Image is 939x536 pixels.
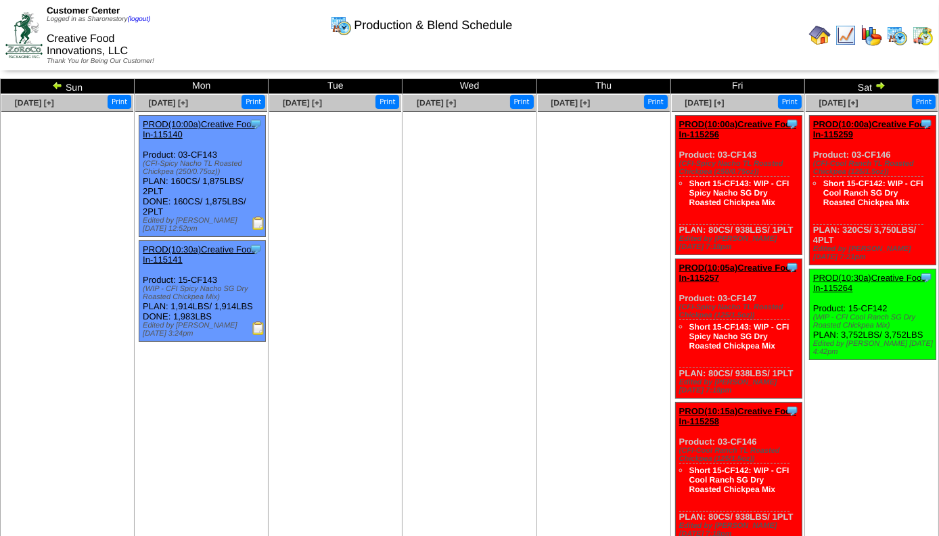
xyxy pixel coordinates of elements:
[679,406,796,426] a: PROD(10:15a)Creative Food In-115258
[510,95,534,109] button: Print
[809,116,936,265] div: Product: 03-CF146 PLAN: 320CS / 3,750LBS / 4PLT
[536,79,670,94] td: Thu
[685,98,724,108] a: [DATE] [+]
[809,269,936,360] div: Product: 15-CF142 PLAN: 3,752LBS / 3,752LBS
[47,16,150,23] span: Logged in as Sharonestory
[330,14,352,36] img: calendarprod.gif
[47,33,128,57] span: Creative Food Innovations, LLC
[785,117,799,131] img: Tooltip
[813,340,936,356] div: Edited by [PERSON_NAME] [DATE] 4:42pm
[861,24,882,46] img: graph.gif
[679,447,802,463] div: (CFI-Cool Ranch TL Roasted Chickpea (125/1.5oz))
[143,160,265,176] div: (CFI-Spicy Nacho TL Roasted Chickpea (250/0.75oz))
[1,79,135,94] td: Sun
[778,95,802,109] button: Print
[912,95,936,109] button: Print
[813,273,927,293] a: PROD(10:30a)Creative Food In-115264
[143,217,265,233] div: Edited by [PERSON_NAME] [DATE] 12:52pm
[143,285,265,301] div: (WIP - CFI Spicy Nacho SG Dry Roasted Chickpea Mix)
[819,98,858,108] a: [DATE] [+]
[679,160,802,176] div: (CFI-Spicy Nacho TL Roasted Chickpea (250/0.75oz))
[139,116,266,237] div: Product: 03-CF143 PLAN: 160CS / 1,875LBS / 2PLT DONE: 160CS / 1,875LBS / 2PLT
[919,271,933,284] img: Tooltip
[835,24,856,46] img: line_graph.gif
[108,95,131,109] button: Print
[823,179,923,207] a: Short 15-CF142: WIP - CFI Cool Ranch SG Dry Roasted Chickpea Mix
[139,241,266,342] div: Product: 15-CF143 PLAN: 1,914LBS / 1,914LBS DONE: 1,983LBS
[875,80,886,91] img: arrowright.gif
[143,321,265,338] div: Edited by [PERSON_NAME] [DATE] 3:24pm
[47,5,120,16] span: Customer Center
[143,119,256,139] a: PROD(10:00a)Creative Food In-115140
[5,12,43,58] img: ZoRoCo_Logo(Green%26Foil)%20jpg.webp
[670,79,804,94] td: Fri
[135,79,269,94] td: Mon
[679,263,796,283] a: PROD(10:05a)Creative Food In-115257
[47,58,154,65] span: Thank You for Being Our Customer!
[249,242,262,256] img: Tooltip
[813,313,936,330] div: (WIP - CFI Cool Ranch SG Dry Roasted Chickpea Mix)
[15,98,54,108] a: [DATE] [+]
[375,95,399,109] button: Print
[679,235,802,251] div: Edited by [PERSON_NAME] [DATE] 7:18pm
[804,79,938,94] td: Sat
[149,98,188,108] a: [DATE] [+]
[417,98,456,108] a: [DATE] [+]
[143,244,256,265] a: PROD(10:30a)Creative Food In-115141
[813,160,936,176] div: (CFI-Cool Ranch TL Roasted Chickpea (125/1.5oz))
[679,303,802,319] div: (CFI-Spicy Nacho TL Roasted Chickpea (125/1.5oz))
[679,119,796,139] a: PROD(10:00a)Creative Food In-115256
[675,116,802,255] div: Product: 03-CF143 PLAN: 80CS / 938LBS / 1PLT
[128,16,151,23] a: (logout)
[886,24,908,46] img: calendarprod.gif
[242,95,265,109] button: Print
[689,466,789,494] a: Short 15-CF142: WIP - CFI Cool Ranch SG Dry Roasted Chickpea Mix
[689,322,789,351] a: Short 15-CF143: WIP - CFI Spicy Nacho SG Dry Roasted Chickpea Mix
[785,404,799,418] img: Tooltip
[675,259,802,399] div: Product: 03-CF147 PLAN: 80CS / 938LBS / 1PLT
[785,261,799,274] img: Tooltip
[249,117,262,131] img: Tooltip
[269,79,403,94] td: Tue
[52,80,63,91] img: arrowleft.gif
[813,245,936,261] div: Edited by [PERSON_NAME] [DATE] 7:21pm
[912,24,934,46] img: calendarinout.gif
[403,79,536,94] td: Wed
[689,179,789,207] a: Short 15-CF143: WIP - CFI Spicy Nacho SG Dry Roasted Chickpea Mix
[551,98,590,108] a: [DATE] [+]
[679,378,802,395] div: Edited by [PERSON_NAME] [DATE] 7:18pm
[919,117,933,131] img: Tooltip
[809,24,831,46] img: home.gif
[283,98,322,108] a: [DATE] [+]
[252,321,265,335] img: Production Report
[644,95,668,109] button: Print
[813,119,930,139] a: PROD(10:00a)Creative Food In-115259
[252,217,265,230] img: Production Report
[354,18,512,32] span: Production & Blend Schedule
